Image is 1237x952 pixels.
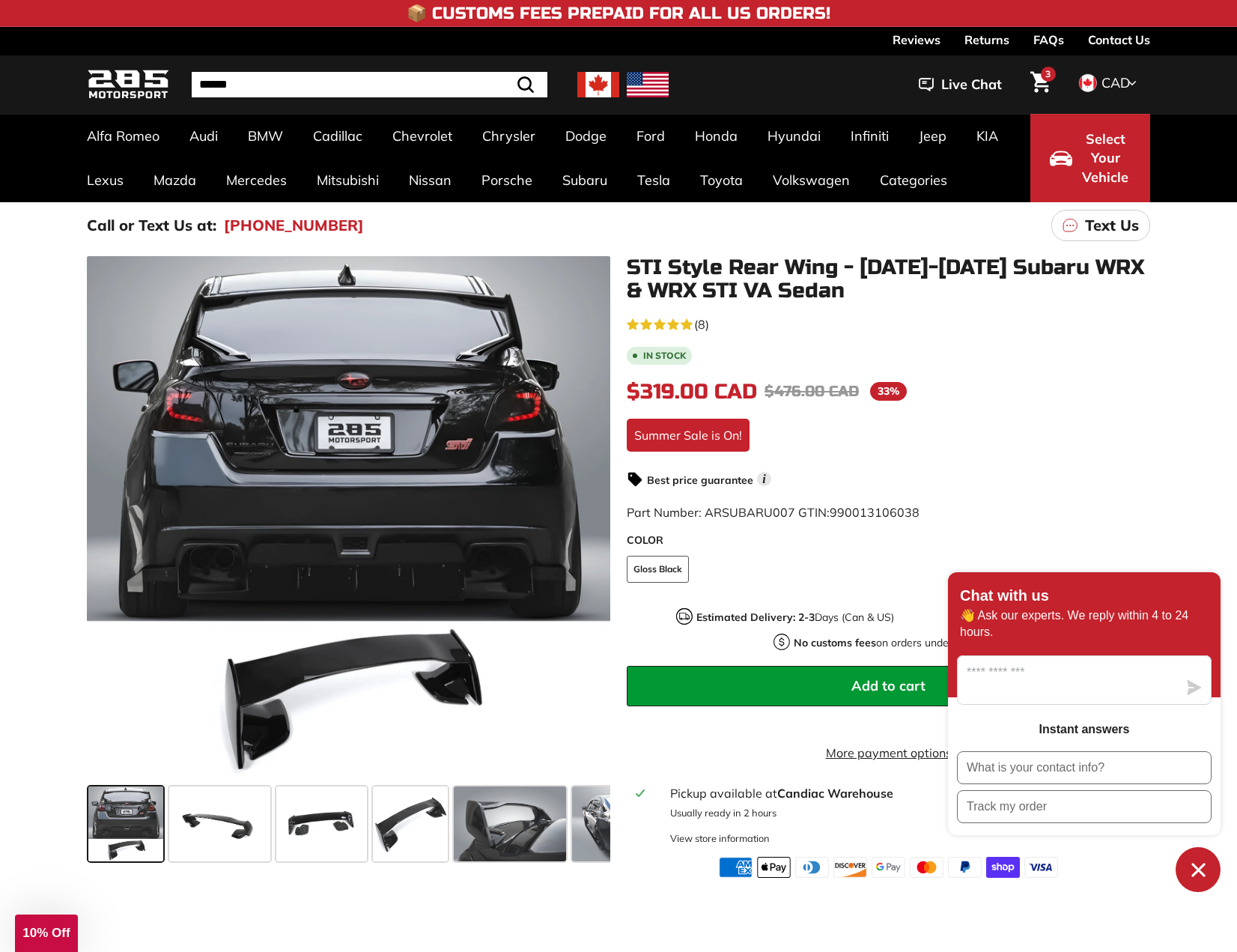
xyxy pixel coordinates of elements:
a: Chevrolet [377,114,467,158]
a: Mitsubishi [302,158,394,202]
span: (8) [694,315,709,333]
span: CAD [1101,74,1130,91]
a: Ford [621,114,680,158]
a: Categories [865,158,962,202]
strong: Best price guarantee [647,473,753,487]
span: 10% Off [22,926,70,940]
a: Subaru [547,158,622,202]
img: apple_pay [757,857,791,878]
a: Returns [964,27,1009,52]
a: Audi [174,114,233,158]
img: master [910,857,943,878]
a: More payment options [627,744,1150,762]
input: Search [192,72,547,97]
h1: STI Style Rear Wing - [DATE]-[DATE] Subaru WRX & WRX STI VA Sedan [627,256,1150,303]
a: Volkswagen [758,158,865,202]
a: Chrysler [467,114,550,158]
strong: No customs fees [794,636,876,649]
a: Nissan [394,158,466,202]
p: Usually ready in 2 hours [670,806,1141,820]
a: Hyundai [753,114,836,158]
span: i [757,472,771,486]
a: Reviews [893,27,940,52]
a: 4.6 rating (8 votes) [627,314,1150,333]
span: $476.00 CAD [765,382,859,401]
img: american_express [719,857,753,878]
a: Mercedes [211,158,302,202]
img: google_pay [872,857,905,878]
p: Days (Can & US) [696,610,894,625]
a: Toyota [685,158,758,202]
div: 10% Off [15,915,78,952]
img: discover [833,857,867,878]
a: Honda [680,114,753,158]
a: Text Us [1051,210,1150,241]
inbox-online-store-chat: Shopify online store chat [943,572,1225,892]
div: View store information [670,831,770,846]
span: Add to cart [851,677,926,694]
button: Live Chat [899,66,1021,103]
strong: Candiac Warehouse [777,786,893,801]
strong: Estimated Delivery: 2-3 [696,610,815,624]
div: Summer Sale is On! [627,419,750,452]
p: on orders under $800 USD [794,635,1004,651]
a: Cadillac [298,114,377,158]
a: BMW [233,114,298,158]
p: Text Us [1085,214,1139,237]
span: Live Chat [941,75,1002,94]
a: Alfa Romeo [72,114,174,158]
a: FAQs [1033,27,1064,52]
a: Lexus [72,158,139,202]
a: Porsche [466,158,547,202]
span: $319.00 CAD [627,379,757,404]
a: [PHONE_NUMBER] [224,214,364,237]
a: Cart [1021,59,1060,110]
a: Dodge [550,114,621,158]
span: Part Number: ARSUBARU007 GTIN: [627,505,920,520]
button: Select Your Vehicle [1030,114,1150,202]
a: Mazda [139,158,211,202]
img: diners_club [795,857,829,878]
span: 3 [1045,68,1051,79]
a: Infiniti [836,114,904,158]
a: Tesla [622,158,685,202]
img: Logo_285_Motorsport_areodynamics_components [87,67,169,103]
label: COLOR [627,533,1150,548]
button: Add to cart [627,666,1150,706]
div: Pickup available at [670,784,1141,802]
a: KIA [961,114,1013,158]
a: Contact Us [1088,27,1150,52]
p: Call or Text Us at: [87,214,216,237]
h4: 📦 Customs Fees Prepaid for All US Orders! [407,4,830,22]
b: In stock [643,351,686,360]
span: 33% [870,382,907,401]
a: Jeep [904,114,961,158]
span: Select Your Vehicle [1080,130,1131,187]
span: 990013106038 [830,505,920,520]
